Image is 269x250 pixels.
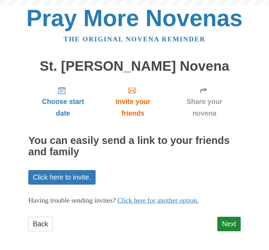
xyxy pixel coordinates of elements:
[28,197,116,204] span: Having trouble sending invites?
[28,170,96,185] a: Click here to invite.
[28,81,98,123] a: Choose start date
[35,96,91,119] span: Choose start date
[28,59,241,74] h1: St. [PERSON_NAME] Novena
[168,81,241,123] a: Share your novena
[27,5,243,31] a: Pray More Novenas
[64,35,206,43] a: The original novena reminder
[217,217,241,231] a: Next
[175,96,234,119] span: Share your novena
[98,81,168,123] a: Invite your friends
[28,217,53,231] a: Back
[105,96,161,119] span: Invite your friends
[28,135,241,158] h2: You can easily send a link to your friends and family
[118,197,199,204] a: Click here for another option.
